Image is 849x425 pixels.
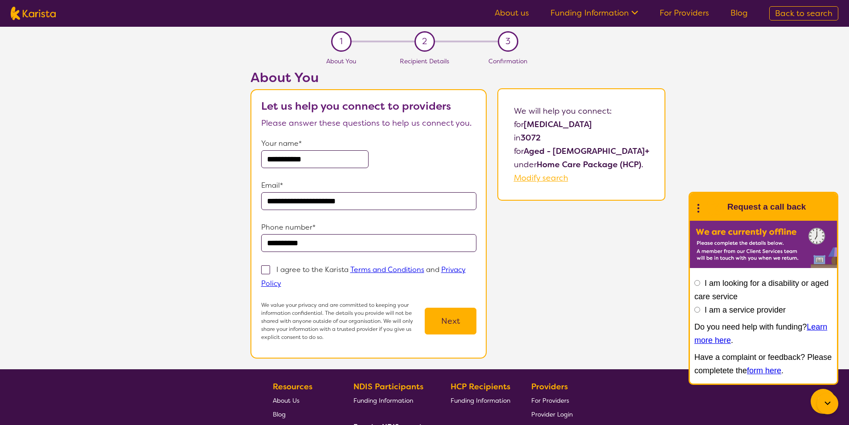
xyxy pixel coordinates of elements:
[531,410,573,418] span: Provider Login
[531,407,573,421] a: Provider Login
[451,396,510,404] span: Funding Information
[524,146,649,157] b: Aged - [DEMOGRAPHIC_DATA]+
[514,118,649,131] p: for
[524,119,592,130] b: [MEDICAL_DATA]
[425,308,476,334] button: Next
[261,265,466,288] a: Privacy Policy
[273,407,332,421] a: Blog
[353,393,430,407] a: Funding Information
[261,99,451,113] b: Let us help you connect to providers
[694,279,828,301] label: I am looking for a disability or aged care service
[495,8,529,18] a: About us
[261,265,466,288] p: I agree to the Karista and
[261,179,477,192] p: Email*
[353,396,413,404] span: Funding Information
[326,57,356,65] span: About You
[273,393,332,407] a: About Us
[730,8,748,18] a: Blog
[514,158,649,171] p: under .
[261,137,477,150] p: Your name*
[690,221,837,268] img: Karista offline chat form to request call back
[451,381,510,392] b: HCP Recipients
[273,396,299,404] span: About Us
[727,200,806,214] h1: Request a call back
[531,396,569,404] span: For Providers
[550,8,638,18] a: Funding Information
[261,221,477,234] p: Phone number*
[488,57,527,65] span: Confirmation
[505,35,510,48] span: 3
[273,381,312,392] b: Resources
[340,35,343,48] span: 1
[250,70,487,86] h2: About You
[11,7,56,20] img: Karista logo
[660,8,709,18] a: For Providers
[694,351,833,377] p: Have a complaint or feedback? Please completete the .
[514,131,649,144] p: in
[514,144,649,158] p: for
[514,104,649,118] p: We will help you connect:
[769,6,838,21] a: Back to search
[514,173,568,183] a: Modify search
[531,393,573,407] a: For Providers
[531,381,568,392] b: Providers
[261,301,425,341] p: We value your privacy and are committed to keeping your information confidential. The details you...
[350,265,424,274] a: Terms and Conditions
[775,8,833,19] span: Back to search
[704,198,722,216] img: Karista
[811,389,836,414] button: Channel Menu
[747,366,781,375] a: form here
[521,132,541,143] b: 3072
[705,305,786,314] label: I am a service provider
[537,159,641,170] b: Home Care Package (HCP)
[400,57,449,65] span: Recipient Details
[261,116,477,130] p: Please answer these questions to help us connect you.
[273,410,286,418] span: Blog
[694,320,833,347] p: Do you need help with funding? .
[451,393,510,407] a: Funding Information
[422,35,427,48] span: 2
[353,381,423,392] b: NDIS Participants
